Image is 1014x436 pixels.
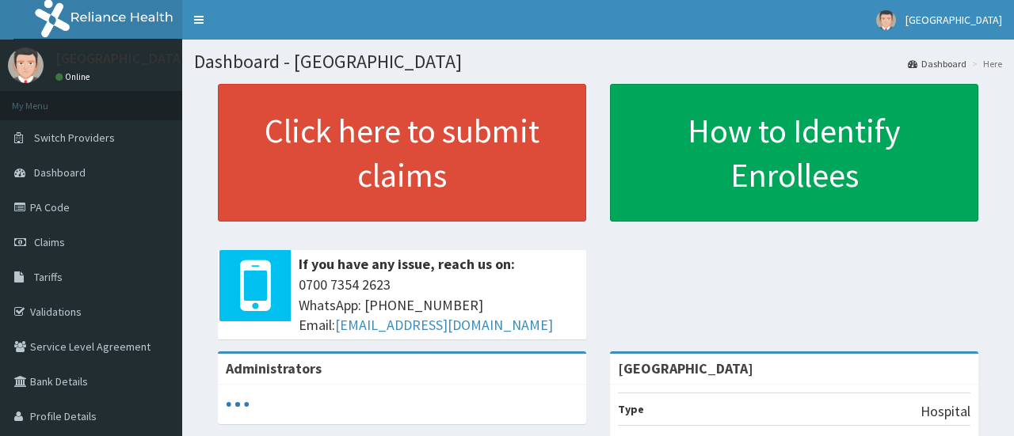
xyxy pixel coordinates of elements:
b: Administrators [226,359,322,377]
span: Switch Providers [34,131,115,145]
span: Tariffs [34,270,63,284]
span: Dashboard [34,165,86,180]
h1: Dashboard - [GEOGRAPHIC_DATA] [194,51,1002,72]
span: Claims [34,235,65,249]
p: [GEOGRAPHIC_DATA] [55,51,186,66]
a: Online [55,71,93,82]
b: Type [618,402,644,416]
span: [GEOGRAPHIC_DATA] [905,13,1002,27]
li: Here [968,57,1002,70]
img: User Image [8,47,44,83]
a: Click here to submit claims [218,84,586,222]
a: How to Identify Enrollees [610,84,978,222]
span: 0700 7354 2623 WhatsApp: [PHONE_NUMBER] Email: [299,275,578,336]
strong: [GEOGRAPHIC_DATA] [618,359,753,377]
a: [EMAIL_ADDRESS][DOMAIN_NAME] [335,316,553,334]
img: User Image [876,10,896,30]
b: If you have any issue, reach us on: [299,255,515,273]
p: Hospital [921,401,970,422]
svg: audio-loading [226,392,250,416]
a: Dashboard [908,57,966,70]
